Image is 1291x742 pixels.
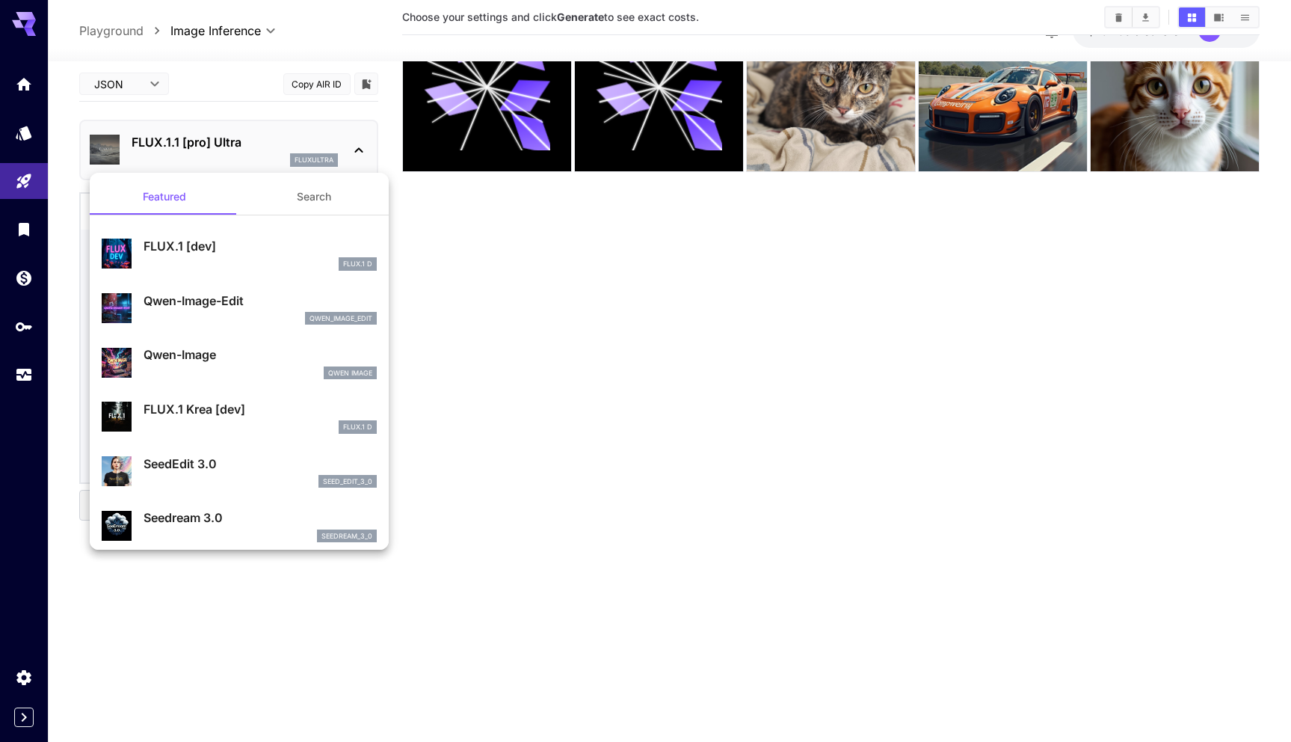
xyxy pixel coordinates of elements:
[343,422,372,432] p: FLUX.1 D
[343,259,372,269] p: FLUX.1 D
[309,313,372,324] p: qwen_image_edit
[321,531,372,542] p: seedream_3_0
[102,286,377,331] div: Qwen-Image-Editqwen_image_edit
[102,340,377,385] div: Qwen-ImageQwen Image
[144,292,377,310] p: Qwen-Image-Edit
[328,368,372,378] p: Qwen Image
[102,231,377,277] div: FLUX.1 [dev]FLUX.1 D
[323,476,372,487] p: seed_edit_3_0
[144,509,377,527] p: Seedream 3.0
[144,400,377,418] p: FLUX.1 Krea [dev]
[239,179,389,215] button: Search
[102,394,377,440] div: FLUX.1 Krea [dev]FLUX.1 D
[144,237,377,255] p: FLUX.1 [dev]
[144,346,377,364] p: Qwen-Image
[102,449,377,494] div: SeedEdit 3.0seed_edit_3_0
[90,179,239,215] button: Featured
[144,455,377,473] p: SeedEdit 3.0
[102,503,377,548] div: Seedream 3.0seedream_3_0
